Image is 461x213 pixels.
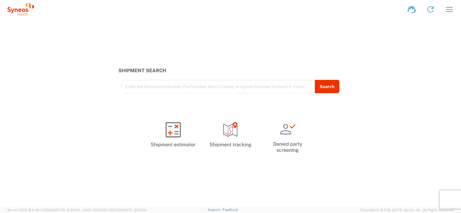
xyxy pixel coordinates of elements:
[360,207,454,213] span: Copyright © [DATE]-[DATE] Agistix Inc., All Rights Reserved
[315,80,340,93] button: Search
[204,117,257,153] a: Shipment tracking
[118,68,343,73] h3: Shipment Search
[7,208,79,212] span: Server: 2025.16.0-1ffcc23b9e2
[208,208,223,211] a: Support
[82,208,147,212] span: Client: 2025.16.0-1592391
[147,117,199,153] a: Shipment estimator
[122,208,147,212] span: [DATE] 12:25:34
[55,208,79,212] span: [DATE] 12:29:29
[262,117,314,158] a: Denied party screening
[223,208,238,211] a: Feedback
